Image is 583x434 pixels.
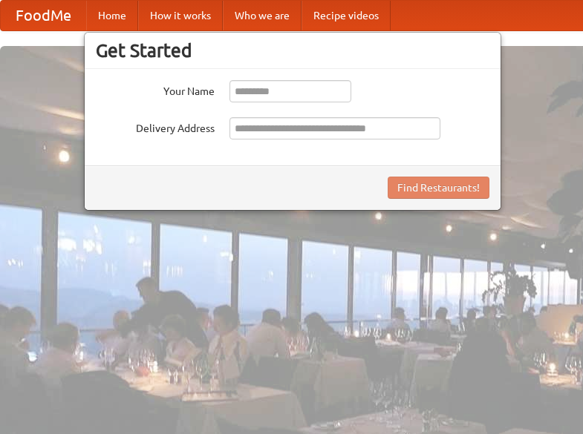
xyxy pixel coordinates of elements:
[1,1,86,30] a: FoodMe
[138,1,223,30] a: How it works
[96,117,215,136] label: Delivery Address
[302,1,391,30] a: Recipe videos
[96,80,215,99] label: Your Name
[86,1,138,30] a: Home
[96,39,489,62] h3: Get Started
[388,177,489,199] button: Find Restaurants!
[223,1,302,30] a: Who we are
